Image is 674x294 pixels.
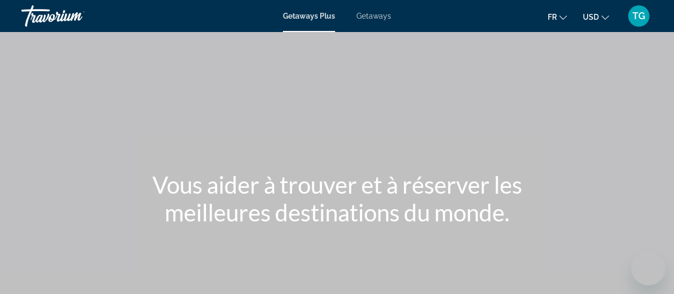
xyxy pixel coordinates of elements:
iframe: Bouton de lancement de la fenêtre de messagerie [631,251,665,285]
button: User Menu [625,5,653,27]
button: Change currency [583,9,609,25]
span: USD [583,13,599,21]
button: Change language [548,9,567,25]
span: fr [548,13,557,21]
span: TG [632,11,645,21]
a: Getaways Plus [283,12,335,20]
h1: Vous aider à trouver et à réserver les meilleures destinations du monde. [137,171,537,226]
a: Getaways [356,12,391,20]
a: Travorium [21,2,128,30]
